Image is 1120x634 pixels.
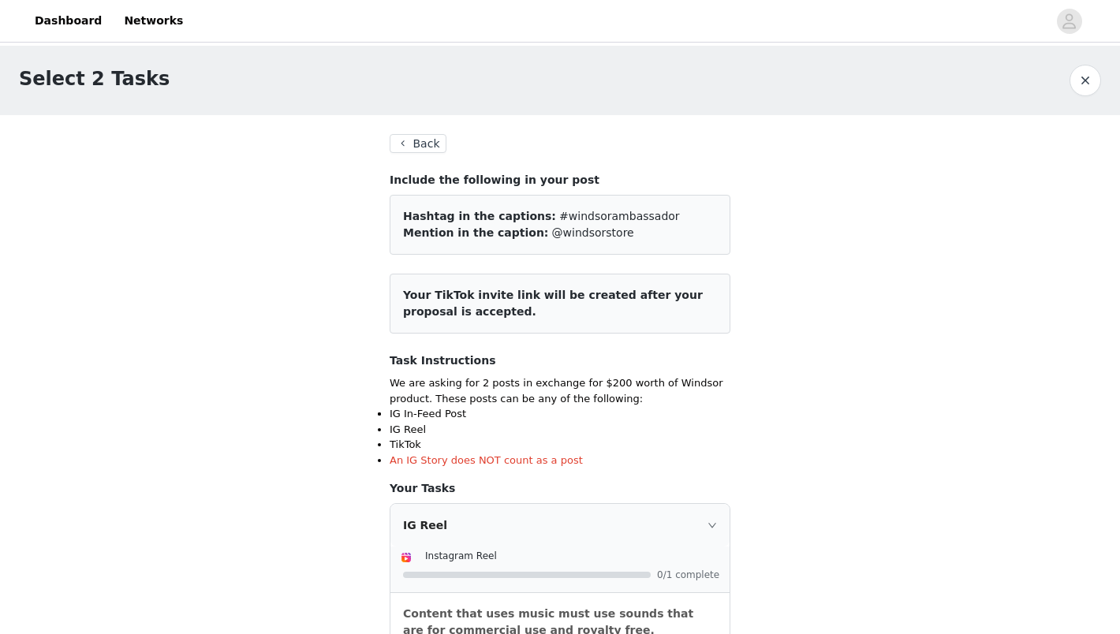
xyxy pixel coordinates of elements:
span: Hashtag in the captions: [403,210,556,222]
button: Back [390,134,446,153]
i: icon: right [707,520,717,530]
span: Instagram Reel [425,550,497,561]
h4: Your Tasks [390,480,730,497]
h4: Include the following in your post [390,172,730,188]
span: Your TikTok invite link will be created after your proposal is accepted. [403,289,703,318]
a: Dashboard [25,3,111,39]
p: We are asking for 2 posts in exchange for $200 worth of Windsor product. These posts can be any o... [390,375,730,406]
span: Mention in the caption: [403,226,548,239]
span: An IG Story does NOT count as a post [390,454,583,466]
h1: Select 2 Tasks [19,65,170,93]
a: Networks [114,3,192,39]
div: icon: rightIG Reel [390,504,730,546]
li: IG In-Feed Post [390,406,730,422]
li: TikTok [390,437,730,453]
span: #windsorambassador [559,210,680,222]
div: avatar [1062,9,1077,34]
h4: Task Instructions [390,352,730,369]
li: IG Reel [390,422,730,438]
span: 0/1 complete [657,570,720,580]
img: Instagram Reels Icon [400,551,413,564]
span: @windsorstore [552,226,634,239]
